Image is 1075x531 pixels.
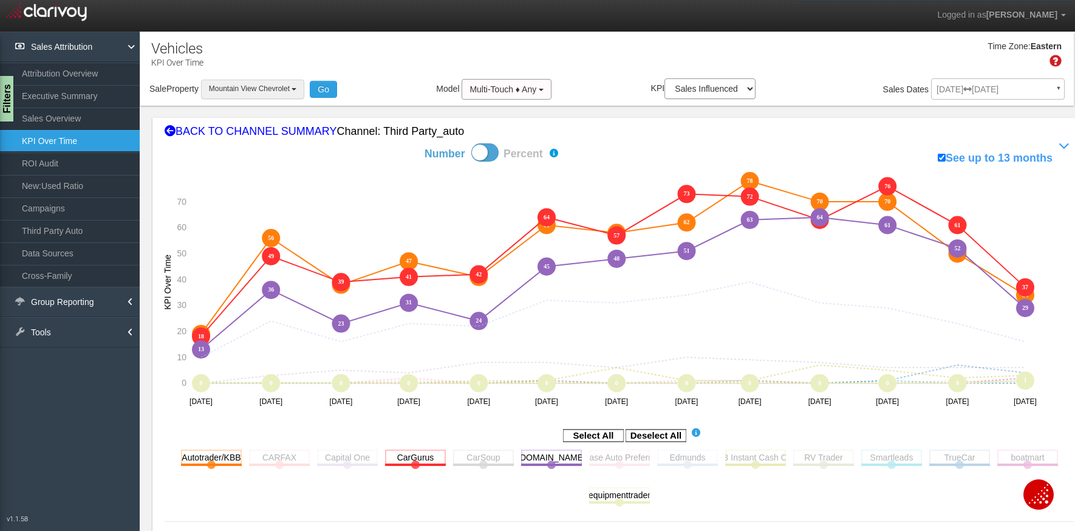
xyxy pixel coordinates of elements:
[1056,137,1074,156] i: Show / Hide Performance Chart
[467,398,490,406] text: [DATE]
[683,191,689,197] text: 73
[747,177,753,184] text: 78
[1022,304,1028,311] text: 29
[338,279,344,286] text: 39
[1031,41,1062,53] div: Eastern
[270,380,273,386] text: 0
[476,318,482,324] text: 24
[462,79,551,100] button: Multi-Touch ♦ Any
[983,41,1030,53] div: Time Zone:
[613,230,619,236] text: 58
[954,222,960,228] text: 61
[817,216,823,223] text: 63
[397,398,420,406] text: [DATE]
[884,222,890,228] text: 61
[310,81,337,98] button: Go
[477,380,480,386] text: 0
[884,199,890,205] text: 70
[406,300,412,306] text: 31
[747,216,753,223] text: 63
[946,398,969,406] text: [DATE]
[1022,292,1028,298] text: 34
[406,273,412,280] text: 41
[268,253,274,259] text: 49
[938,154,946,162] input: See up to 13 months
[259,398,282,406] text: [DATE]
[1024,377,1027,384] text: 1
[149,84,166,94] span: Sale
[876,398,899,406] text: [DATE]
[956,380,959,386] text: 0
[685,380,688,386] text: 0
[808,398,831,406] text: [DATE]
[177,326,186,336] text: 20
[1014,398,1037,406] text: [DATE]
[268,287,274,293] text: 36
[886,380,889,386] text: 0
[544,214,550,221] text: 64
[605,398,628,406] text: [DATE]
[201,80,305,98] button: Mountain View Chevrolet
[613,232,619,239] text: 57
[268,235,274,241] text: 56
[675,398,698,406] text: [DATE]
[338,281,344,288] text: 38
[651,78,756,99] label: KPI
[1022,284,1028,290] text: 37
[338,320,344,327] text: 23
[177,301,186,310] text: 30
[198,333,204,340] text: 18
[182,379,186,388] text: 0
[954,245,960,252] text: 52
[748,380,751,386] text: 0
[545,380,548,386] text: 0
[177,352,186,362] text: 10
[476,273,482,280] text: 41
[818,380,821,386] text: 0
[408,380,411,386] text: 0
[189,398,213,406] text: [DATE]
[535,398,558,406] text: [DATE]
[954,250,960,257] text: 50
[469,84,536,94] span: Multi-Touch ♦ Any
[817,199,823,205] text: 70
[163,255,172,310] text: KPI Over Time
[884,183,890,190] text: 76
[907,84,929,94] span: Dates
[330,398,353,406] text: [DATE]
[198,331,204,337] text: 19
[177,223,186,233] text: 60
[177,248,186,258] text: 50
[151,53,203,69] p: KPI Over Time
[165,124,1074,140] div: BACK TO CHANNEL SUMMARY
[151,41,203,57] h1: Vehicles
[747,193,753,200] text: 72
[937,10,986,19] span: Logged in as
[198,346,204,353] text: 13
[177,275,186,284] text: 40
[615,380,618,386] text: 0
[476,271,482,278] text: 42
[883,84,904,94] span: Sales
[209,84,290,93] span: Mountain View Chevrolet
[928,1,1075,30] a: Logged in as[PERSON_NAME]
[817,214,823,221] text: 64
[336,125,464,137] span: Channel: third party_auto
[664,78,756,99] select: KPI
[544,222,550,228] text: 61
[200,380,203,386] text: 0
[683,248,689,255] text: 51
[544,263,550,270] text: 45
[613,255,619,262] text: 48
[406,258,412,265] text: 47
[177,197,186,207] text: 70
[340,380,343,386] text: 0
[739,398,762,406] text: [DATE]
[938,151,1053,166] label: See up to 13 months
[683,219,689,226] text: 62
[986,10,1057,19] span: [PERSON_NAME]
